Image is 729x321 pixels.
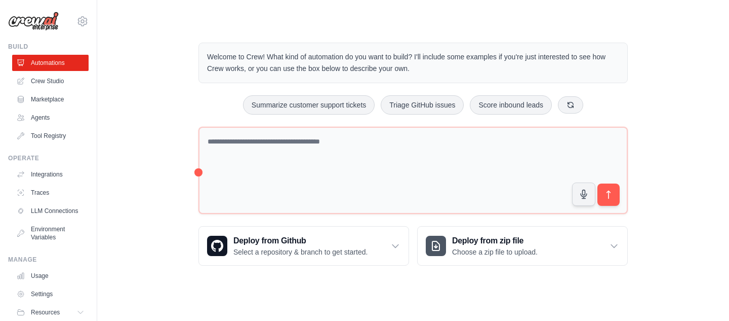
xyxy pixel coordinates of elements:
a: Settings [12,286,89,302]
a: Traces [12,185,89,201]
a: Environment Variables [12,221,89,245]
span: Resources [31,308,60,316]
button: Summarize customer support tickets [243,95,375,115]
button: Triage GitHub issues [381,95,464,115]
h3: Deploy from Github [233,235,368,247]
p: Select a repository & branch to get started. [233,247,368,257]
button: Resources [12,304,89,320]
img: Logo [8,12,59,31]
div: Manage [8,256,89,264]
a: Automations [12,55,89,71]
a: LLM Connections [12,203,89,219]
a: Marketplace [12,91,89,108]
a: Agents [12,110,89,126]
div: Operate [8,154,89,162]
button: Score inbound leads [470,95,552,115]
a: Integrations [12,166,89,183]
a: Tool Registry [12,128,89,144]
h3: Deploy from zip file [452,235,538,247]
p: Welcome to Crew! What kind of automation do you want to build? I'll include some examples if you'... [207,51,619,75]
p: Choose a zip file to upload. [452,247,538,257]
a: Usage [12,268,89,284]
div: Build [8,43,89,51]
a: Crew Studio [12,73,89,89]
